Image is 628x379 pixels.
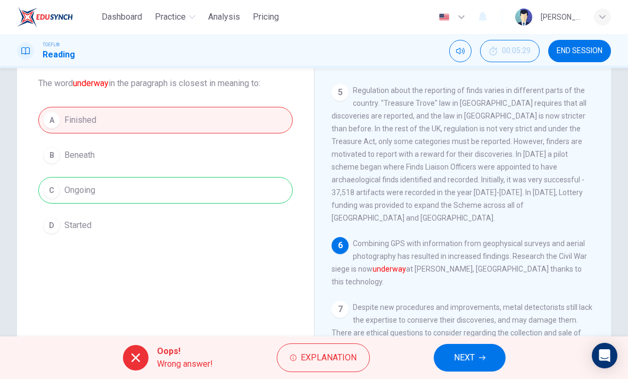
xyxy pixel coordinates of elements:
[557,47,602,55] span: END SESSION
[38,77,293,90] span: The word in the paragraph is closest in meaning to:
[208,11,240,23] span: Analysis
[515,9,532,26] img: Profile picture
[301,350,357,365] span: Explanation
[155,11,186,23] span: Practice
[43,48,75,61] h1: Reading
[480,40,540,62] div: Hide
[332,84,349,101] div: 5
[480,40,540,62] button: 00:05:29
[592,343,617,368] div: Open Intercom Messenger
[157,358,213,370] span: Wrong answer!
[332,301,349,318] div: 7
[332,239,587,286] span: Combining GPS with information from geophysical surveys and aerial photography has resulted in in...
[434,344,506,372] button: NEXT
[102,11,142,23] span: Dashboard
[332,86,586,222] span: Regulation about the reporting of finds varies in different parts of the country. "Treasure Trove...
[43,41,60,48] span: TOEFL®
[449,40,472,62] div: Mute
[332,237,349,254] div: 6
[204,7,244,27] button: Analysis
[454,350,475,365] span: NEXT
[253,11,279,23] span: Pricing
[502,47,531,55] span: 00:05:29
[548,40,611,62] button: END SESSION
[437,13,451,21] img: en
[151,7,200,27] button: Practice
[97,7,146,27] button: Dashboard
[277,343,370,372] button: Explanation
[541,11,581,23] div: [PERSON_NAME]
[17,6,97,28] a: EduSynch logo
[249,7,283,27] button: Pricing
[73,78,109,88] font: underway
[17,6,73,28] img: EduSynch logo
[332,303,592,375] span: Despite new procedures and improvements, metal detectorists still lack the expertise to conserve ...
[157,345,213,358] span: Oops!
[373,265,406,273] font: underway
